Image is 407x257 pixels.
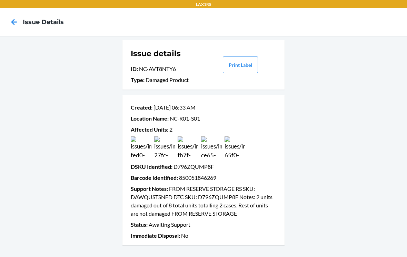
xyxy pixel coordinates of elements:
[131,136,151,157] img: issues/images/d6f1b461-fed0-4a1f-903b-f7c6a4a23c51.jpg
[131,220,276,229] p: Awaiting Support
[201,136,222,157] img: issues/images/81f09168-ce65-4ebd-89f2-d611938468a6.jpg
[131,163,276,171] p: D796ZQUMP8F
[131,76,145,83] span: Type :
[225,136,245,157] img: issues/images/aaa05f3f-65f0-47fe-afed-e5d62de59bd2.jpg
[131,174,276,182] p: 850051846269
[131,104,152,111] span: Created :
[131,221,148,228] span: Status :
[154,136,175,157] img: issues/images/f53216d4-27fc-4790-a495-9998c8c03ed6.jpg
[23,18,64,27] h4: Issue details
[131,232,180,239] span: Immediate Disposal :
[196,1,211,8] p: LAX1RS
[131,185,276,218] p: FROM RESERVE STORAGE RS SKU: DAWQUSTSNED DTC SKU: D796ZQUMP8F Notes: 2 units damaged out of 8 tot...
[131,65,203,73] p: NC-AVT8NTY6
[131,48,203,59] h1: Issue details
[131,114,276,123] p: NC-R01-S01
[131,174,178,181] span: Barcode Identified :
[131,126,168,133] span: Affected Units :
[131,65,138,72] span: ID :
[131,185,168,192] span: Support Notes :
[131,232,276,240] p: No
[131,103,276,112] p: [DATE] 06:33 AM
[223,56,258,73] button: Print Label
[131,115,169,122] span: Location Name :
[131,163,172,170] span: DSKU Identified :
[178,136,198,157] img: issues/images/c38d5d66-fb7f-46ed-be7d-44e8b4107c23.jpg
[131,76,203,84] p: Damaged Product
[131,125,276,134] p: 2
